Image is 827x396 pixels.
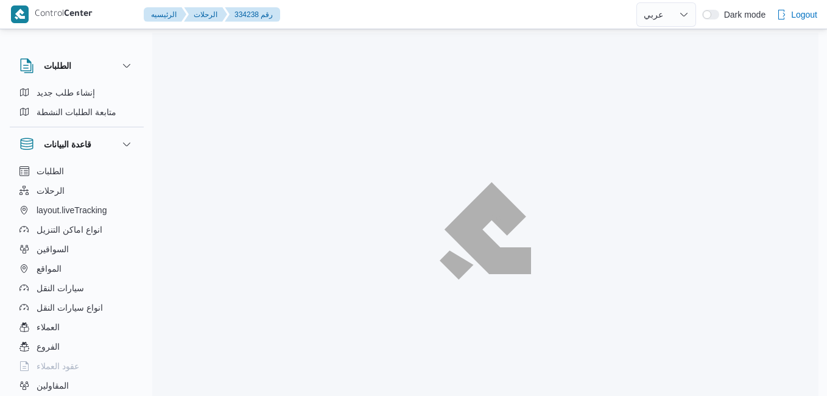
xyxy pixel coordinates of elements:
[19,137,134,152] button: قاعدة البيانات
[225,7,280,22] button: 334238 رقم
[15,298,139,317] button: انواع سيارات النقل
[184,7,227,22] button: الرحلات
[37,203,107,217] span: layout.liveTracking
[37,105,116,119] span: متابعة الطلبات النشطة
[15,200,139,220] button: layout.liveTracking
[772,2,822,27] button: Logout
[15,102,139,122] button: متابعة الطلبات النشطة
[15,337,139,356] button: الفروع
[37,242,69,256] span: السواقين
[15,356,139,376] button: عقود العملاء
[37,378,69,393] span: المقاولين
[15,317,139,337] button: العملاء
[44,58,71,73] h3: الطلبات
[44,137,91,152] h3: قاعدة البيانات
[791,7,817,22] span: Logout
[144,7,186,22] button: الرئيسيه
[15,376,139,395] button: المقاولين
[37,320,60,334] span: العملاء
[64,10,93,19] b: Center
[10,83,144,127] div: الطلبات
[37,85,95,100] span: إنشاء طلب جديد
[19,58,134,73] button: الطلبات
[37,281,84,295] span: سيارات النقل
[15,278,139,298] button: سيارات النقل
[37,183,65,198] span: الرحلات
[15,239,139,259] button: السواقين
[15,220,139,239] button: انواع اماكن التنزيل
[37,261,62,276] span: المواقع
[15,83,139,102] button: إنشاء طلب جديد
[15,181,139,200] button: الرحلات
[15,161,139,181] button: الطلبات
[446,189,524,272] img: ILLA Logo
[15,259,139,278] button: المواقع
[37,164,64,179] span: الطلبات
[37,359,79,373] span: عقود العملاء
[37,339,60,354] span: الفروع
[719,10,765,19] span: Dark mode
[11,5,29,23] img: X8yXhbKr1z7QwAAAABJRU5ErkJggg==
[37,222,102,237] span: انواع اماكن التنزيل
[37,300,103,315] span: انواع سيارات النقل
